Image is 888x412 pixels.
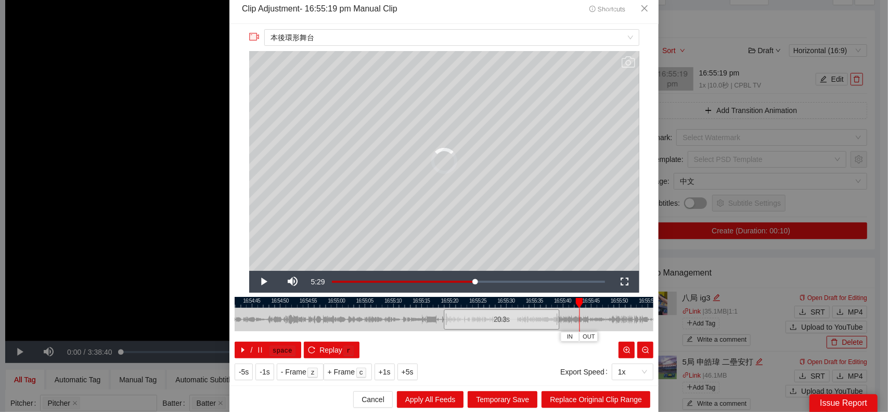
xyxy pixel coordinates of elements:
[332,281,605,283] div: Progress Bar
[277,364,324,380] button: - Framez
[319,344,342,356] span: Replay
[235,342,301,358] button: caret-right/pausespace
[550,394,642,405] span: Replace Original Clip Range
[307,368,318,378] kbd: z
[249,51,639,271] div: Video Player
[567,332,573,342] span: IN
[251,344,253,356] span: /
[311,278,325,286] span: 5:29
[235,364,253,380] button: -5s
[618,364,647,380] span: 1x
[271,30,633,45] span: 本後環形舞台
[362,394,384,405] span: Cancel
[397,364,418,380] button: +5s
[444,309,559,330] div: 20.3 s
[375,364,395,380] button: +1s
[610,271,639,293] button: Fullscreen
[255,364,274,380] button: -1s
[405,394,456,405] span: Apply All Feeds
[304,342,359,358] button: reloadReplayr
[308,346,315,355] span: reload
[580,332,598,342] button: OUT
[589,6,596,13] span: info-circle
[328,366,355,378] span: + Frame
[239,346,247,355] span: caret-right
[249,32,260,42] span: video-camera
[269,346,295,356] kbd: space
[619,342,635,358] button: zoom-in
[324,364,372,380] button: + Framec
[542,391,650,408] button: Replace Original Clip Range
[343,346,354,356] kbd: r
[281,366,306,378] span: - Frame
[260,366,269,378] span: -1s
[623,346,630,355] span: zoom-in
[468,391,537,408] button: Temporary Save
[356,368,367,378] kbd: c
[642,346,649,355] span: zoom-out
[242,3,397,15] div: Clip Adjustment - 16:55:19 pm Manual Clip
[809,394,878,412] div: Issue Report
[278,271,307,293] button: Mute
[397,391,464,408] button: Apply All Feeds
[256,346,264,355] span: pause
[561,332,580,342] button: IN
[637,342,653,358] button: zoom-out
[249,271,278,293] button: Play
[402,366,414,378] span: +5s
[560,364,612,380] label: Export Speed
[379,366,391,378] span: +1s
[583,332,595,342] span: OUT
[239,366,249,378] span: -5s
[640,4,649,13] span: close
[589,6,625,13] span: Shortcuts
[476,394,529,405] span: Temporary Save
[353,391,393,408] button: Cancel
